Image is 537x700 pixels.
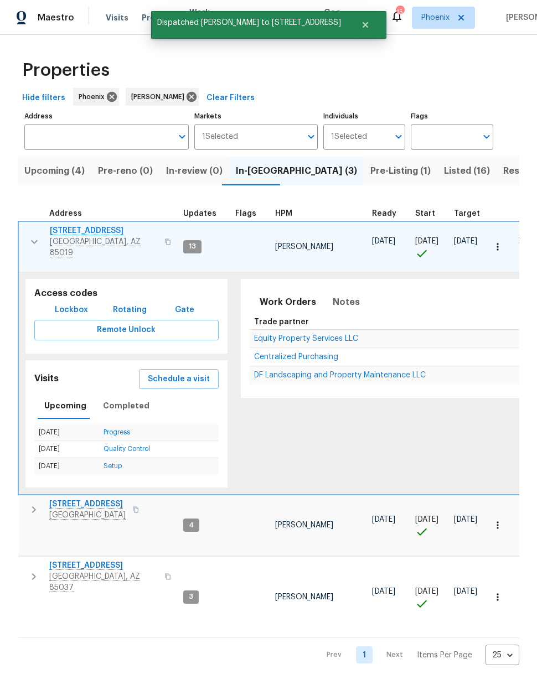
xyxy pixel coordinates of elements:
a: Setup [104,463,122,469]
button: Gate [167,300,203,320]
div: Actual renovation start date [415,210,445,217]
p: Items Per Page [417,650,472,661]
span: DF Landscaping and Property Maintenance LLC [254,371,426,379]
span: Properties [22,65,110,76]
div: Target renovation project end date [454,210,490,217]
span: 13 [184,242,200,251]
span: Remote Unlock [43,323,210,337]
span: 3 [184,592,198,602]
span: [DATE] [454,237,477,245]
span: Projects [142,12,176,23]
button: Open [303,129,319,144]
span: HPM [275,210,292,217]
span: [DATE] [415,588,438,595]
span: Pre-Listing (1) [370,163,431,179]
span: In-[GEOGRAPHIC_DATA] (3) [236,163,357,179]
span: Upcoming (4) [24,163,85,179]
button: Open [391,129,406,144]
span: Maestro [38,12,74,23]
span: Schedule a visit [148,372,210,386]
span: [PERSON_NAME] [275,593,333,601]
button: Hide filters [18,88,70,108]
span: [DATE] [372,516,395,523]
span: Geo Assignments [324,7,377,29]
span: Dispatched [PERSON_NAME] to [STREET_ADDRESS] [151,11,347,34]
label: Flags [411,113,493,120]
td: [DATE] [34,458,99,474]
button: Clear Filters [202,88,259,108]
td: Project started on time [411,556,450,638]
div: Earliest renovation start date (first business day after COE or Checkout) [372,210,406,217]
span: Updates [183,210,216,217]
div: [PERSON_NAME] [126,88,199,106]
span: Listed (16) [444,163,490,179]
span: [DATE] [454,516,477,523]
span: Pre-reno (0) [98,163,153,179]
span: Clear Filters [206,91,255,105]
span: [PERSON_NAME] [131,91,189,102]
span: [PERSON_NAME] [275,521,333,529]
div: 15 [396,7,404,18]
span: In-review (0) [166,163,223,179]
span: Gate [172,303,198,317]
a: DF Landscaping and Property Maintenance LLC [254,372,426,378]
span: 4 [184,521,198,530]
h5: Visits [34,373,59,385]
span: Target [454,210,480,217]
span: Phoenix [421,12,450,23]
span: [DATE] [372,237,395,245]
div: Phoenix [73,88,119,106]
td: Project started on time [411,495,450,556]
button: Lockbox [50,300,92,320]
span: Start [415,210,435,217]
span: 1 Selected [331,132,367,142]
button: Rotating [109,300,151,320]
span: 1 Selected [202,132,238,142]
span: Ready [372,210,396,217]
span: Work Orders [189,7,218,29]
td: Project started on time [411,221,450,272]
td: [DATE] [34,424,99,441]
a: Goto page 1 [356,646,373,663]
button: Open [174,129,190,144]
label: Individuals [323,113,406,120]
span: Flags [235,210,256,217]
span: Phoenix [79,91,109,102]
button: Remote Unlock [34,320,219,340]
span: Rotating [113,303,147,317]
span: Visits [106,12,128,23]
span: Lockbox [55,303,88,317]
span: Upcoming [44,399,86,413]
span: [DATE] [415,237,438,245]
span: [PERSON_NAME] [275,243,333,251]
button: Close [347,14,384,36]
span: Completed [103,399,149,413]
nav: Pagination Navigation [316,645,519,665]
a: Quality Control [104,445,150,452]
span: [DATE] [454,588,477,595]
span: [DATE] [415,516,438,523]
label: Markets [194,113,318,120]
a: Progress [104,429,130,435]
td: [DATE] [34,441,99,458]
label: Address [24,113,189,120]
div: 25 [486,641,519,670]
span: Hide filters [22,91,65,105]
span: Address [49,210,82,217]
span: Notes [333,294,360,310]
h5: Access codes [34,288,219,299]
button: Schedule a visit [139,369,219,390]
button: Open [479,129,494,144]
span: [DATE] [372,588,395,595]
